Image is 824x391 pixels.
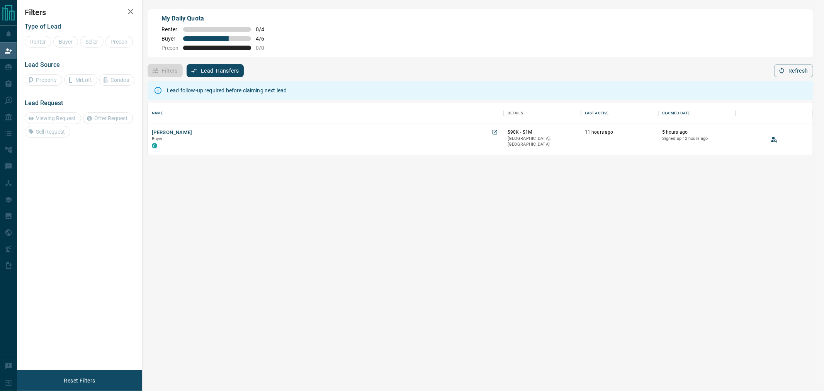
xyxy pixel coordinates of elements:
[662,129,732,136] p: 5 hours ago
[161,36,178,42] span: Buyer
[256,45,273,51] span: 0 / 0
[25,8,134,17] h2: Filters
[187,64,244,77] button: Lead Transfers
[504,102,581,124] div: Details
[167,83,287,97] div: Lead follow-up required before claiming next lead
[770,136,778,143] svg: View Lead
[161,14,273,23] p: My Daily Quota
[256,26,273,32] span: 0 / 4
[490,127,500,137] a: Open in New Tab
[152,129,192,136] button: [PERSON_NAME]
[148,102,504,124] div: Name
[25,99,63,107] span: Lead Request
[161,26,178,32] span: Renter
[161,45,178,51] span: Precon
[256,36,273,42] span: 4 / 6
[152,136,163,141] span: Buyer
[581,102,658,124] div: Last Active
[508,136,577,148] p: [GEOGRAPHIC_DATA], [GEOGRAPHIC_DATA]
[508,129,577,136] p: $90K - $1M
[768,134,780,145] button: View Lead
[585,129,654,136] p: 11 hours ago
[658,102,736,124] div: Claimed Date
[774,64,813,77] button: Refresh
[662,136,732,142] p: Signed up 12 hours ago
[585,102,609,124] div: Last Active
[25,61,60,68] span: Lead Source
[508,102,523,124] div: Details
[152,143,157,148] div: condos.ca
[662,102,690,124] div: Claimed Date
[152,102,163,124] div: Name
[59,374,100,387] button: Reset Filters
[25,23,61,30] span: Type of Lead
